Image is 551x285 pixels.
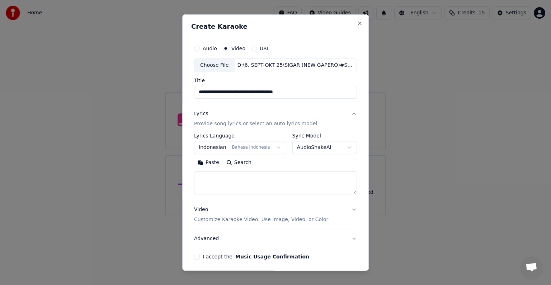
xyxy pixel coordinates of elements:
[194,104,357,133] button: LyricsProvide song lyrics or select an auto lyrics model
[194,157,223,168] button: Paste
[194,200,357,229] button: VideoCustomize Karaoke Video: Use Image, Video, or Color
[235,254,309,259] button: I accept the
[194,216,328,223] p: Customize Karaoke Video: Use Image, Video, or Color
[194,133,357,200] div: LyricsProvide song lyrics or select an auto lyrics model
[194,59,235,72] div: Choose File
[194,110,208,117] div: Lyrics
[235,62,357,69] div: D:\6. SEPT-OKT 25\SIGAR (NEW GAPERO)#SHINTA AR#DANGDUT#LEFT.mp4
[194,78,357,83] label: Title
[292,133,357,138] label: Sync Model
[194,120,317,127] p: Provide song lyrics or select an auto lyrics model
[203,254,309,259] label: I accept the
[260,46,270,51] label: URL
[203,46,217,51] label: Audio
[191,23,360,30] h2: Create Karaoke
[194,133,286,138] label: Lyrics Language
[231,46,245,51] label: Video
[194,206,328,223] div: Video
[194,229,357,248] button: Advanced
[223,157,255,168] button: Search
